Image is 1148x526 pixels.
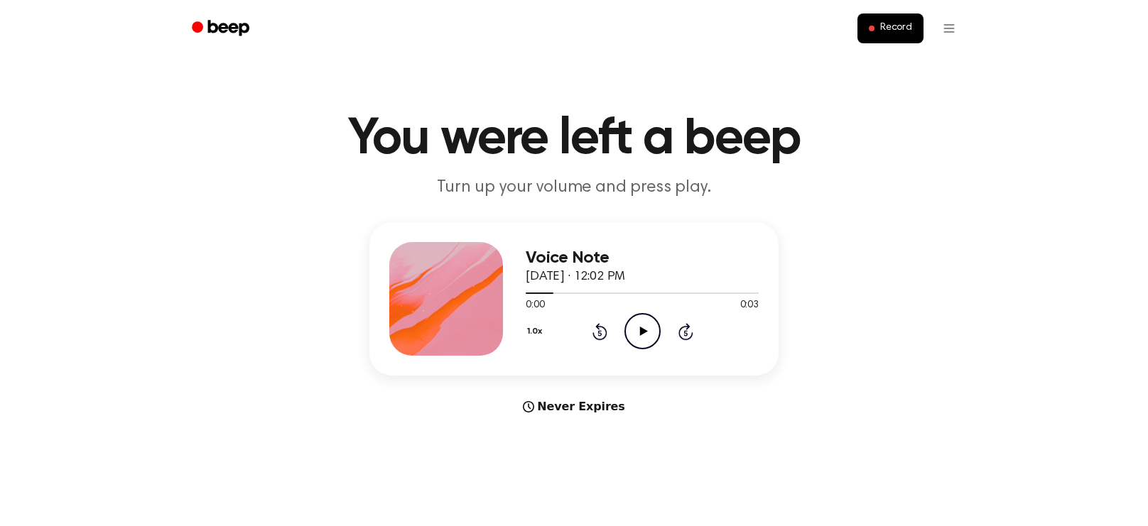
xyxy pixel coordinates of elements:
[526,298,544,313] span: 0:00
[526,319,547,344] button: 1.0x
[526,270,625,283] span: [DATE] · 12:02 PM
[857,13,924,43] button: Record
[740,298,759,313] span: 0:03
[210,114,938,165] h1: You were left a beep
[369,398,779,415] div: Never Expires
[182,15,262,43] a: Beep
[301,176,847,199] p: Turn up your volume and press play.
[880,22,912,35] span: Record
[526,248,759,268] h3: Voice Note
[932,11,966,45] button: Open menu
